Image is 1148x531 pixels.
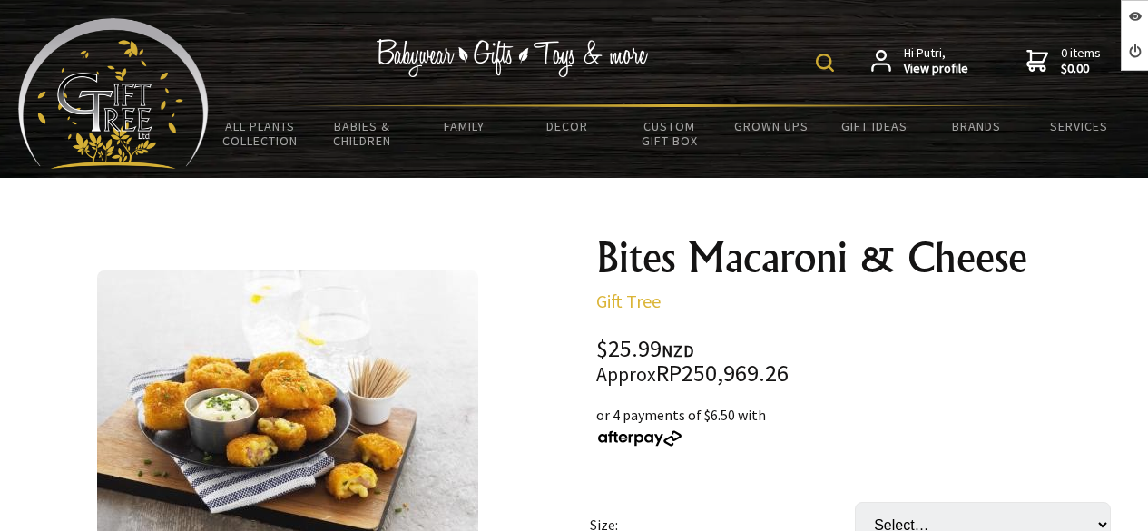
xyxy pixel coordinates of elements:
[596,236,1126,280] h1: Bites Macaroni & Cheese
[721,107,823,145] a: Grown Ups
[823,107,926,145] a: Gift Ideas
[311,107,414,160] a: Babies & Children
[618,107,721,160] a: Custom Gift Box
[1027,107,1130,145] a: Services
[596,362,656,387] small: Approx
[1061,61,1101,77] strong: $0.00
[377,39,649,77] img: Babywear - Gifts - Toys & more
[596,338,1126,386] div: $25.99 RP250,969.26
[209,107,311,160] a: All Plants Collection
[662,340,694,361] span: NZD
[904,61,968,77] strong: View profile
[515,107,618,145] a: Decor
[1026,45,1101,77] a: 0 items$0.00
[414,107,516,145] a: Family
[596,404,1126,447] div: or 4 payments of $6.50 with
[925,107,1027,145] a: Brands
[871,45,968,77] a: Hi Putri,View profile
[596,430,683,447] img: Afterpay
[816,54,834,72] img: product search
[18,18,209,169] img: Babyware - Gifts - Toys and more...
[596,290,661,312] a: Gift Tree
[1061,44,1101,77] span: 0 items
[904,45,968,77] span: Hi Putri,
